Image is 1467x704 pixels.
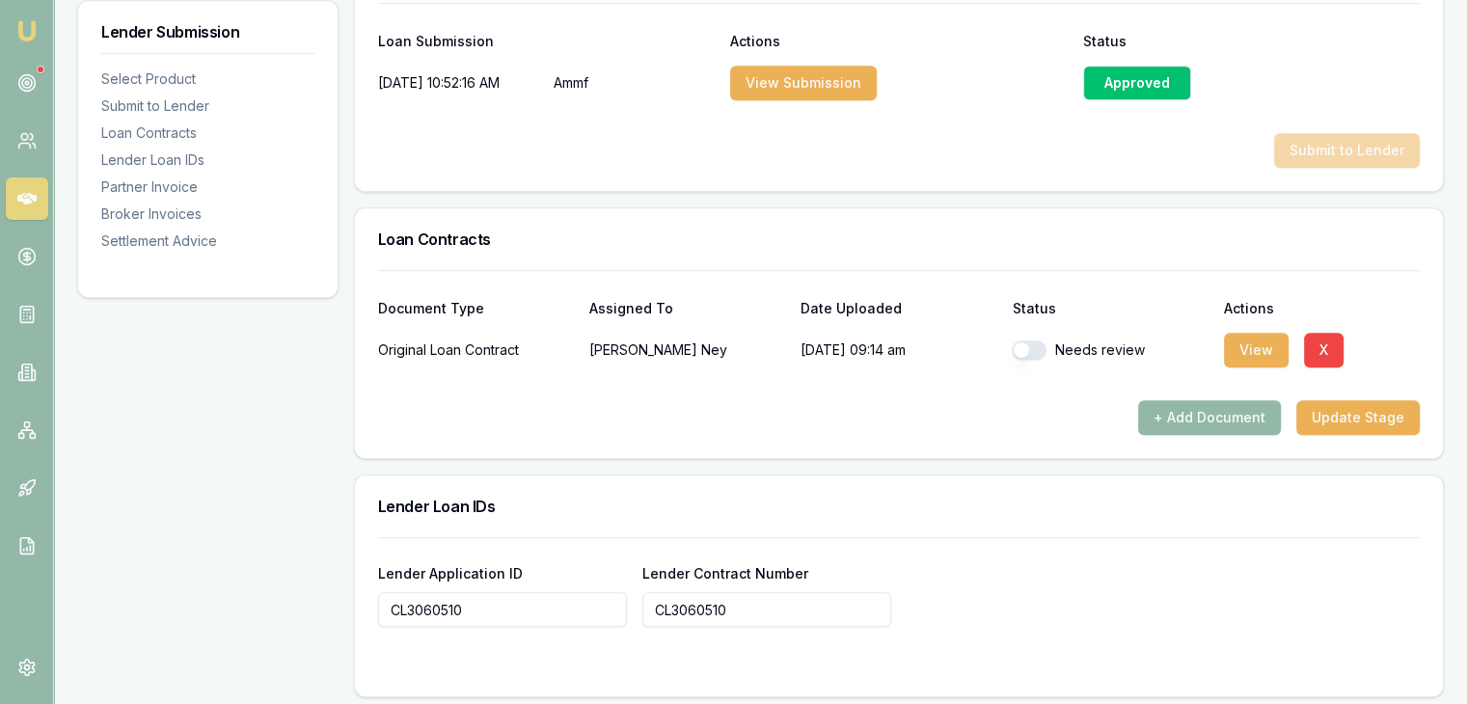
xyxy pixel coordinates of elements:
div: Actions [1224,302,1420,315]
div: [DATE] 10:52:16 AM [378,64,539,102]
div: Approved [1083,66,1191,100]
div: Loan Submission [378,35,715,48]
div: Select Product [101,69,314,89]
div: Status [1083,35,1420,48]
div: Original Loan Contract [378,331,574,369]
p: [PERSON_NAME] Ney [589,331,785,369]
h3: Loan Contracts [378,231,1420,247]
h3: Lender Loan IDs [378,499,1420,514]
h3: Lender Submission [101,24,314,40]
label: Lender Contract Number [642,565,808,582]
button: View [1224,333,1289,367]
div: Partner Invoice [101,177,314,197]
div: Document Type [378,302,574,315]
img: emu-icon-u.png [15,19,39,42]
button: X [1304,333,1344,367]
div: Date Uploaded [801,302,996,315]
div: Submit to Lender [101,96,314,116]
button: Update Stage [1296,400,1420,435]
div: Lender Loan IDs [101,150,314,170]
label: Lender Application ID [378,565,523,582]
button: View Submission [730,66,877,100]
div: Broker Invoices [101,204,314,224]
button: + Add Document [1138,400,1281,435]
div: Actions [730,35,1067,48]
p: Ammf [554,64,715,102]
div: Settlement Advice [101,231,314,251]
p: [DATE] 09:14 am [801,331,996,369]
div: Status [1012,302,1208,315]
div: Loan Contracts [101,123,314,143]
div: Needs review [1012,340,1208,360]
div: Assigned To [589,302,785,315]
